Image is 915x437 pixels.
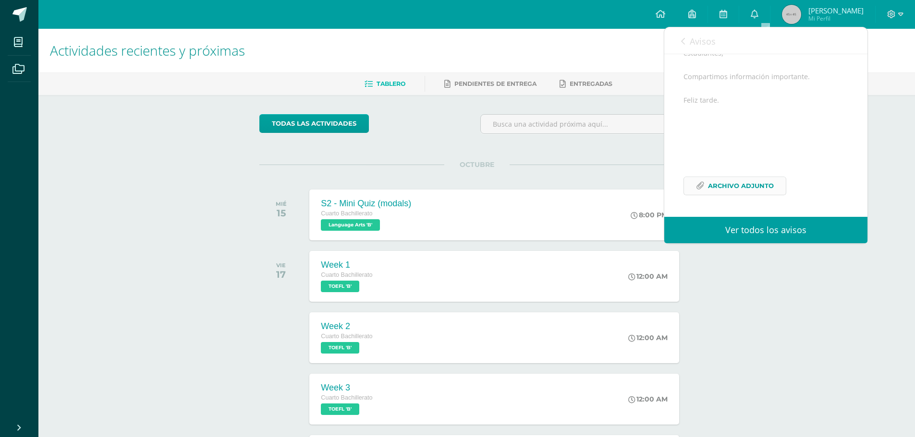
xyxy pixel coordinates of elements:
[321,403,359,415] span: TOEFL 'B'
[377,80,405,87] span: Tablero
[628,272,668,281] div: 12:00 AM
[690,35,716,47] span: Avisos
[321,219,380,231] span: Language Arts 'B'
[782,5,801,24] img: 45x45
[365,76,405,92] a: Tablero
[276,269,286,280] div: 17
[808,14,864,23] span: Mi Perfil
[276,262,286,269] div: VIE
[683,177,786,195] a: Archivo Adjunto
[481,115,694,133] input: Busca una actividad próxima aquí...
[321,342,359,354] span: TOEFL 'B'
[444,76,537,92] a: Pendientes de entrega
[321,321,372,331] div: Week 2
[454,80,537,87] span: Pendientes de entrega
[321,210,372,217] span: Cuarto Bachillerato
[664,217,867,243] a: Ver todos los avisos
[570,80,612,87] span: Entregadas
[444,160,510,169] span: OCTUBRE
[321,260,372,270] div: Week 1
[708,177,774,195] span: Archivo Adjunto
[321,272,372,278] span: Cuarto Bachillerato
[276,201,287,207] div: MIÉ
[321,199,411,209] div: S2 - Mini Quiz (modals)
[259,114,369,133] a: todas las Actividades
[276,207,287,219] div: 15
[321,333,372,340] span: Cuarto Bachillerato
[628,395,668,403] div: 12:00 AM
[628,333,668,342] div: 12:00 AM
[50,41,245,59] span: Actividades recientes y próximas
[321,394,372,401] span: Cuarto Bachillerato
[683,35,848,207] div: Buenas tardes estimados padres de familia y estudiantes, Compartimos información importante. Feli...
[321,383,372,393] div: Week 3
[808,6,864,15] span: [PERSON_NAME]
[321,281,359,292] span: TOEFL 'B'
[560,76,612,92] a: Entregadas
[631,211,668,219] div: 8:00 PM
